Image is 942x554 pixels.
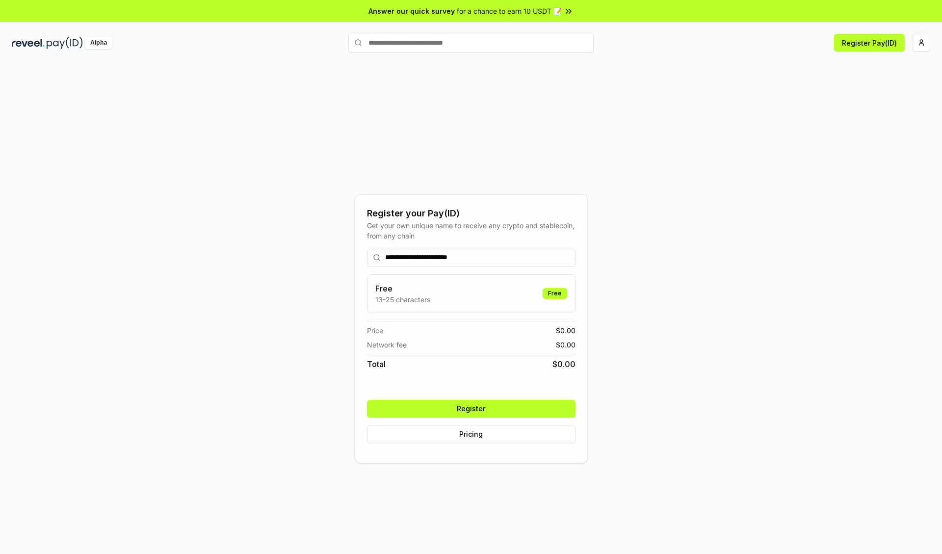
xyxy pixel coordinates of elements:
[367,340,407,350] span: Network fee
[367,220,576,241] div: Get your own unique name to receive any crypto and stablecoin, from any chain
[47,37,83,49] img: pay_id
[367,400,576,418] button: Register
[457,6,562,16] span: for a chance to earn 10 USDT 📝
[367,425,576,443] button: Pricing
[556,325,576,336] span: $ 0.00
[368,6,455,16] span: Answer our quick survey
[834,34,905,52] button: Register Pay(ID)
[552,358,576,370] span: $ 0.00
[85,37,112,49] div: Alpha
[367,325,383,336] span: Price
[367,207,576,220] div: Register your Pay(ID)
[12,37,45,49] img: reveel_dark
[375,283,430,294] h3: Free
[375,294,430,305] p: 13-25 characters
[367,358,386,370] span: Total
[543,288,567,299] div: Free
[556,340,576,350] span: $ 0.00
